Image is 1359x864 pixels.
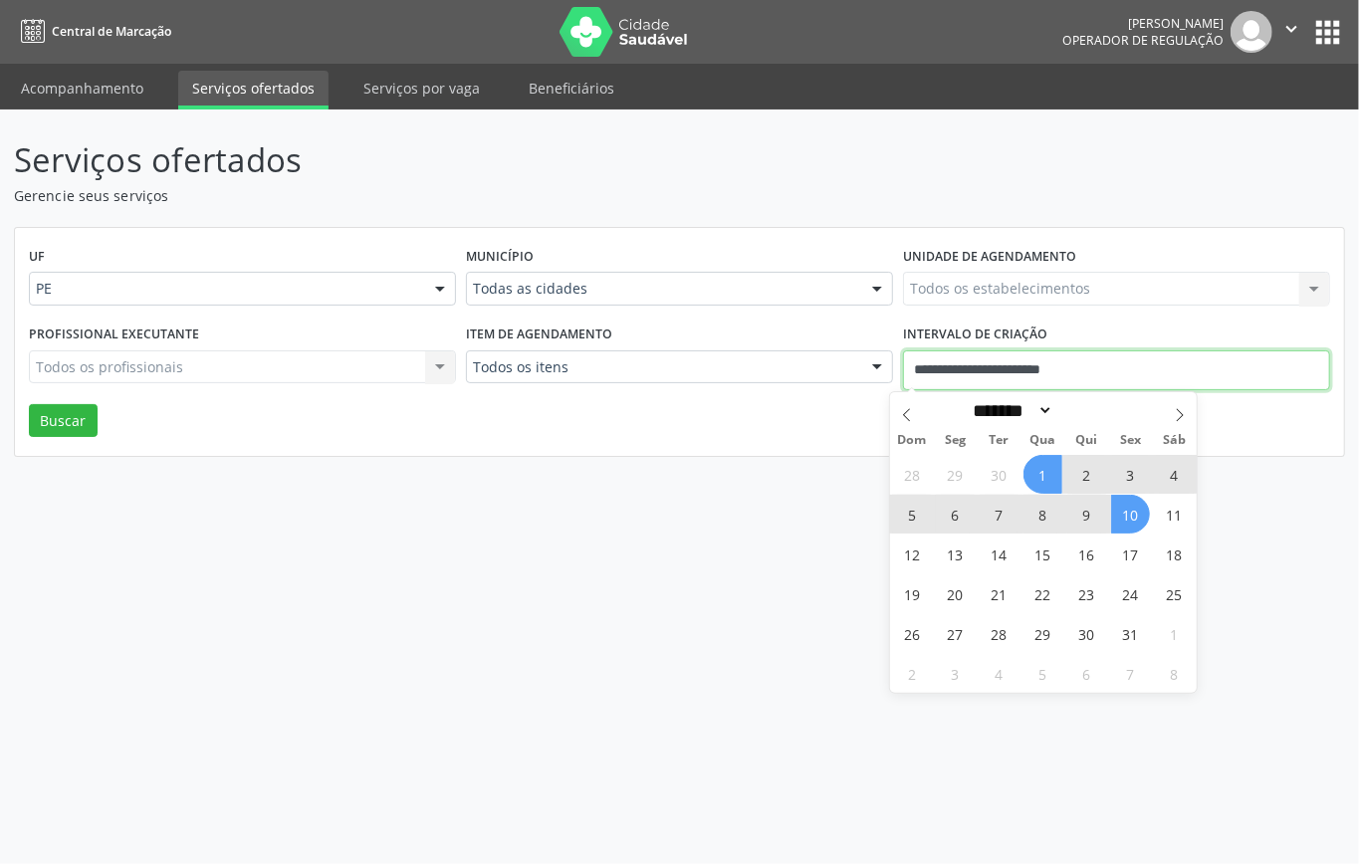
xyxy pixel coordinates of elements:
span: Sex [1109,434,1153,447]
a: Beneficiários [515,71,628,106]
span: Outubro 1, 2025 [1023,455,1062,494]
span: Outubro 18, 2025 [1155,535,1194,573]
span: Outubro 14, 2025 [980,535,1019,573]
button:  [1272,11,1310,53]
span: Novembro 1, 2025 [1155,614,1194,653]
button: apps [1310,15,1345,50]
a: Central de Marcação [14,15,171,48]
span: Outubro 27, 2025 [936,614,975,653]
select: Month [967,400,1054,421]
span: Setembro 29, 2025 [936,455,975,494]
span: Seg [934,434,978,447]
span: Setembro 30, 2025 [980,455,1019,494]
label: Município [466,242,534,273]
span: Sáb [1153,434,1197,447]
span: Outubro 23, 2025 [1067,574,1106,613]
span: Outubro 20, 2025 [936,574,975,613]
span: PE [36,279,415,299]
label: Unidade de agendamento [903,242,1076,273]
span: Outubro 6, 2025 [936,495,975,534]
span: Outubro 5, 2025 [892,495,931,534]
span: Novembro 2, 2025 [892,654,931,693]
span: Novembro 6, 2025 [1067,654,1106,693]
div: [PERSON_NAME] [1062,15,1224,32]
span: Outubro 12, 2025 [892,535,931,573]
span: Outubro 13, 2025 [936,535,975,573]
span: Outubro 15, 2025 [1023,535,1062,573]
span: Qua [1021,434,1065,447]
p: Serviços ofertados [14,135,946,185]
span: Outubro 3, 2025 [1111,455,1150,494]
span: Qui [1065,434,1109,447]
span: Outubro 21, 2025 [980,574,1019,613]
label: Item de agendamento [466,320,612,350]
span: Outubro 30, 2025 [1067,614,1106,653]
span: Outubro 29, 2025 [1023,614,1062,653]
span: Outubro 16, 2025 [1067,535,1106,573]
span: Todas as cidades [473,279,852,299]
span: Outubro 19, 2025 [892,574,931,613]
a: Serviços por vaga [349,71,494,106]
span: Central de Marcação [52,23,171,40]
span: Outubro 8, 2025 [1023,495,1062,534]
span: Outubro 24, 2025 [1111,574,1150,613]
span: Outubro 4, 2025 [1155,455,1194,494]
span: Outubro 9, 2025 [1067,495,1106,534]
label: Intervalo de criação [903,320,1047,350]
span: Outubro 11, 2025 [1155,495,1194,534]
span: Outubro 10, 2025 [1111,495,1150,534]
span: Novembro 3, 2025 [936,654,975,693]
span: Outubro 7, 2025 [980,495,1019,534]
span: Novembro 7, 2025 [1111,654,1150,693]
span: Outubro 28, 2025 [980,614,1019,653]
span: Novembro 5, 2025 [1023,654,1062,693]
span: Outubro 25, 2025 [1155,574,1194,613]
i:  [1280,18,1302,40]
span: Setembro 28, 2025 [892,455,931,494]
span: Novembro 8, 2025 [1155,654,1194,693]
span: Outubro 22, 2025 [1023,574,1062,613]
img: img [1231,11,1272,53]
span: Outubro 2, 2025 [1067,455,1106,494]
input: Year [1053,400,1119,421]
p: Gerencie seus serviços [14,185,946,206]
span: Dom [890,434,934,447]
button: Buscar [29,404,98,438]
span: Ter [978,434,1021,447]
span: Todos os itens [473,357,852,377]
a: Acompanhamento [7,71,157,106]
span: Operador de regulação [1062,32,1224,49]
a: Serviços ofertados [178,71,329,109]
span: Outubro 17, 2025 [1111,535,1150,573]
label: Profissional executante [29,320,199,350]
label: UF [29,242,45,273]
span: Novembro 4, 2025 [980,654,1019,693]
span: Outubro 26, 2025 [892,614,931,653]
span: Outubro 31, 2025 [1111,614,1150,653]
